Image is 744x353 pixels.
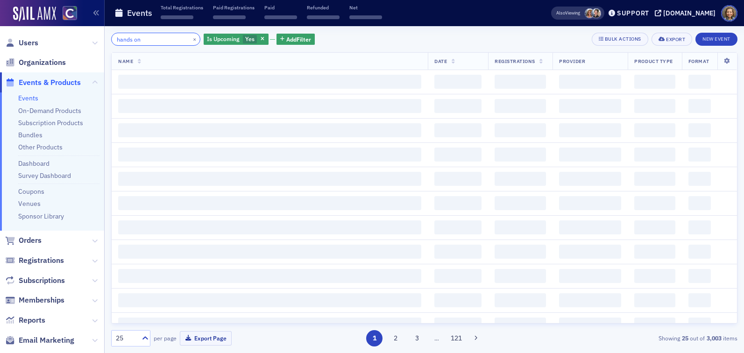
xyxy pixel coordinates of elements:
[118,220,421,234] span: ‌
[207,35,240,42] span: Is Upcoming
[559,58,585,64] span: Provider
[559,172,621,186] span: ‌
[556,10,565,16] div: Also
[634,220,675,234] span: ‌
[18,143,63,151] a: Other Products
[161,4,203,11] p: Total Registrations
[19,38,38,48] span: Users
[688,75,711,89] span: ‌
[111,33,200,46] input: Search…
[118,123,421,137] span: ‌
[705,334,723,342] strong: 3,003
[307,15,340,19] span: ‌
[559,269,621,283] span: ‌
[434,245,482,259] span: ‌
[688,245,711,259] span: ‌
[18,131,43,139] a: Bundles
[688,196,711,210] span: ‌
[118,172,421,186] span: ‌
[666,37,685,42] div: Export
[495,75,546,89] span: ‌
[434,269,482,283] span: ‌
[19,235,42,246] span: Orders
[307,4,340,11] p: Refunded
[5,315,45,325] a: Reports
[5,57,66,68] a: Organizations
[5,255,64,266] a: Registrations
[388,330,404,346] button: 2
[559,148,621,162] span: ‌
[434,123,482,137] span: ‌
[213,15,246,19] span: ‌
[688,269,711,283] span: ‌
[434,220,482,234] span: ‌
[634,196,675,210] span: ‌
[535,334,737,342] div: Showing out of items
[118,293,421,307] span: ‌
[18,187,44,196] a: Coupons
[18,171,71,180] a: Survey Dashboard
[634,293,675,307] span: ‌
[19,255,64,266] span: Registrations
[5,38,38,48] a: Users
[495,58,535,64] span: Registrations
[495,148,546,162] span: ‌
[19,335,74,346] span: Email Marketing
[434,75,482,89] span: ‌
[56,6,77,22] a: View Homepage
[634,245,675,259] span: ‌
[204,34,269,45] div: Yes
[688,172,711,186] span: ‌
[434,196,482,210] span: ‌
[688,148,711,162] span: ‌
[495,293,546,307] span: ‌
[366,330,383,346] button: 1
[634,58,673,64] span: Product Type
[19,57,66,68] span: Organizations
[559,123,621,137] span: ‌
[634,269,675,283] span: ‌
[680,334,690,342] strong: 25
[264,4,297,11] p: Paid
[585,8,595,18] span: Cheryl Moss
[13,7,56,21] a: SailAMX
[180,331,232,346] button: Export Page
[556,10,580,16] span: Viewing
[688,123,711,137] span: ‌
[118,148,421,162] span: ‌
[617,9,649,17] div: Support
[434,172,482,186] span: ‌
[349,4,382,11] p: Net
[5,235,42,246] a: Orders
[118,245,421,259] span: ‌
[19,78,81,88] span: Events & Products
[18,212,64,220] a: Sponsor Library
[688,318,711,332] span: ‌
[409,330,425,346] button: 3
[592,33,648,46] button: Bulk Actions
[559,245,621,259] span: ‌
[118,75,421,89] span: ‌
[695,33,737,46] button: New Event
[19,275,65,286] span: Subscriptions
[5,78,81,88] a: Events & Products
[213,4,255,11] p: Paid Registrations
[349,15,382,19] span: ‌
[264,15,297,19] span: ‌
[495,318,546,332] span: ‌
[495,99,546,113] span: ‌
[118,318,421,332] span: ‌
[688,220,711,234] span: ‌
[118,196,421,210] span: ‌
[245,35,255,42] span: Yes
[434,318,482,332] span: ‌
[118,99,421,113] span: ‌
[276,34,315,45] button: AddFilter
[559,75,621,89] span: ‌
[688,99,711,113] span: ‌
[559,196,621,210] span: ‌
[19,295,64,305] span: Memberships
[605,36,641,42] div: Bulk Actions
[18,159,50,168] a: Dashboard
[559,293,621,307] span: ‌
